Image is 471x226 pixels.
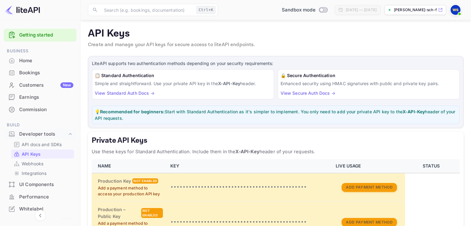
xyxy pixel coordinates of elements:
a: API docs and SDKs [14,141,72,148]
p: Add a payment method to access your production API key [98,185,163,197]
div: Home [4,55,76,67]
a: Getting started [19,32,73,39]
p: Simple and straightforward. Use your private API key in the header. [95,80,271,87]
div: Not enabled [132,178,158,184]
div: Commission [19,106,73,113]
p: ••••••••••••••••••••••••••••••••••••••••••••• [170,184,328,191]
img: LiteAPI logo [5,5,40,15]
div: [DATE] — [DATE] [346,7,377,13]
div: Not enabled [141,208,163,218]
a: Add Payment Method [342,184,397,189]
div: Commission [4,104,76,116]
a: Add Payment Method [342,219,397,224]
a: View Secure Auth Docs → [281,90,335,96]
div: Home [19,57,73,64]
p: Create and manage your API keys for secure access to liteAPI endpoints. [88,41,464,49]
div: Bookings [4,67,76,79]
div: Integrations [11,169,74,178]
a: Commission [4,104,76,115]
strong: X-API-Key [403,109,425,114]
p: LiteAPI supports two authentication methods depending on your security requirements: [92,60,460,67]
th: KEY [167,159,332,173]
h6: Production – Public Key [98,206,140,220]
th: LIVE USAGE [332,159,405,173]
img: Walden Schäfer [451,5,460,15]
button: Collapse navigation [35,210,46,221]
span: Business [4,48,76,54]
div: Developer tools [19,131,67,138]
p: API Keys [22,151,41,157]
span: Build [4,122,76,128]
div: Earnings [19,94,73,101]
p: API docs and SDKs [22,141,62,148]
th: STATUS [405,159,460,173]
a: Bookings [4,67,76,78]
a: Earnings [4,91,76,103]
p: Use these keys for Standard Authentication. Include them in the header of your requests. [92,148,460,155]
h6: 📋 Standard Authentication [95,72,271,79]
a: View Standard Auth Docs → [95,90,155,96]
div: Performance [19,193,73,201]
div: Ctrl+K [196,6,216,14]
a: CustomersNew [4,79,76,91]
p: 💡 Start with Standard Authentication as it's simpler to implement. You only need to add your priv... [95,108,457,121]
strong: Recommended for beginners: [100,109,165,114]
div: API docs and SDKs [11,140,74,149]
div: Webhooks [11,159,74,168]
div: Customers [19,82,73,89]
div: Getting started [4,29,76,41]
h5: Private API Keys [92,136,460,146]
a: Home [4,55,76,66]
div: UI Components [19,181,73,188]
button: Add Payment Method [342,183,397,192]
th: NAME [92,159,167,173]
strong: X-API-Key [235,149,259,154]
p: [PERSON_NAME]-sch-fer-n6amz.n... [394,7,437,13]
div: Switch to Production mode [279,7,330,14]
p: Integrations [22,170,46,176]
div: New [60,82,73,88]
p: ••••••••••••••••••••••••••••••••••••••••••••• [170,219,328,226]
a: Whitelabel [4,203,76,215]
div: UI Components [4,179,76,191]
a: UI Components [4,179,76,190]
h6: Production Key [98,178,131,185]
a: API Keys [14,151,72,157]
a: Integrations [14,170,72,176]
input: Search (e.g. bookings, documentation) [100,4,194,16]
p: Webhooks [22,160,43,167]
div: Whitelabel [19,206,73,213]
strong: X-API-Key [218,81,240,86]
div: Developer tools [4,129,76,140]
a: Webhooks [14,160,72,167]
div: API Keys [11,150,74,159]
p: API Keys [88,28,464,40]
a: Performance [4,191,76,202]
h6: 🔒 Secure Authentication [281,72,457,79]
p: Enhanced security using HMAC signatures with public and private key pairs. [281,80,457,87]
div: Bookings [19,69,73,76]
span: Sandbox mode [282,7,316,14]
